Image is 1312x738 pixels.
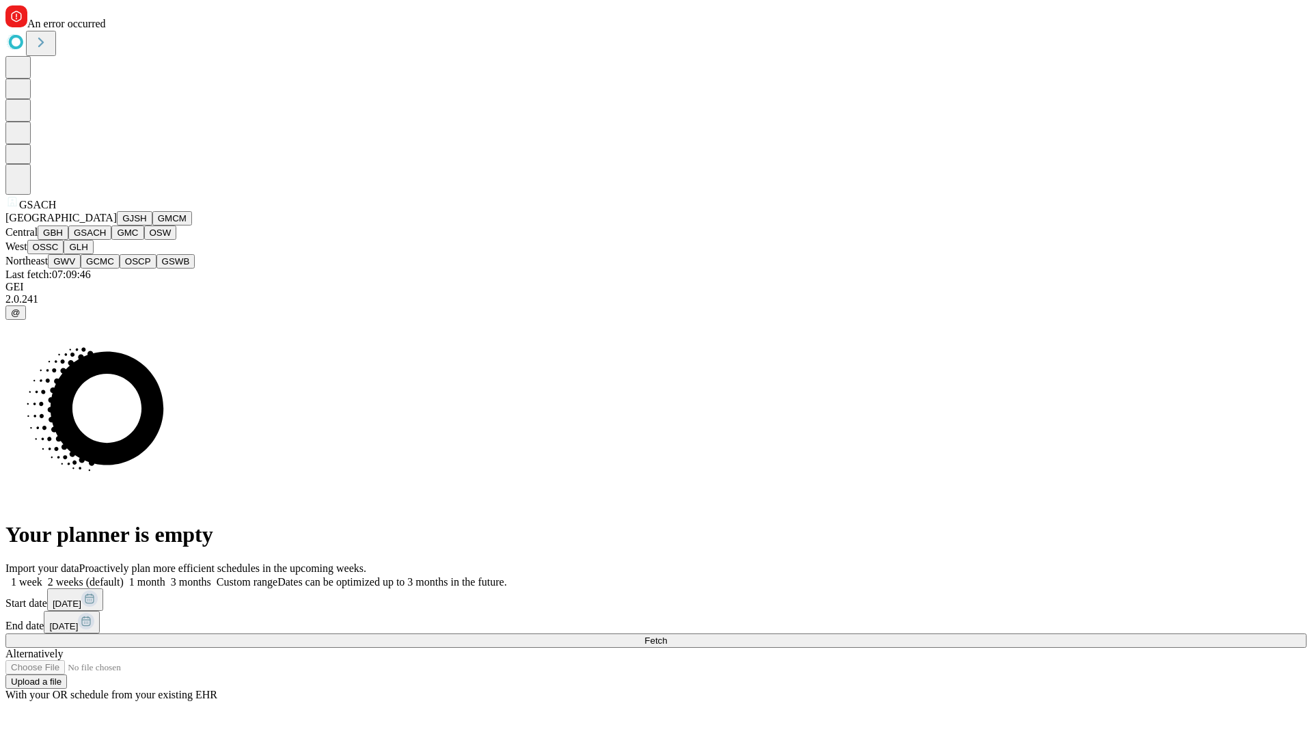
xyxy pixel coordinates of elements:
span: Import your data [5,562,79,574]
span: Last fetch: 07:09:46 [5,269,91,280]
h1: Your planner is empty [5,522,1307,547]
button: GSWB [156,254,195,269]
span: 2 weeks (default) [48,576,124,588]
button: GBH [38,225,68,240]
span: 3 months [171,576,211,588]
button: GMC [111,225,143,240]
button: [DATE] [47,588,103,611]
span: 1 month [129,576,165,588]
span: [DATE] [53,599,81,609]
span: Proactively plan more efficient schedules in the upcoming weeks. [79,562,366,574]
div: Start date [5,588,1307,611]
button: GCMC [81,254,120,269]
button: GJSH [117,211,152,225]
button: [DATE] [44,611,100,633]
span: Custom range [217,576,277,588]
span: @ [11,307,20,318]
div: GEI [5,281,1307,293]
button: Fetch [5,633,1307,648]
button: Upload a file [5,674,67,689]
button: @ [5,305,26,320]
button: GWV [48,254,81,269]
div: 2.0.241 [5,293,1307,305]
span: Central [5,226,38,238]
span: Northeast [5,255,48,266]
button: GSACH [68,225,111,240]
div: End date [5,611,1307,633]
span: [DATE] [49,621,78,631]
span: Dates can be optimized up to 3 months in the future. [277,576,506,588]
span: An error occurred [27,18,106,29]
span: [GEOGRAPHIC_DATA] [5,212,117,223]
button: OSCP [120,254,156,269]
span: Alternatively [5,648,63,659]
span: Fetch [644,635,667,646]
span: West [5,241,27,252]
button: GLH [64,240,93,254]
span: GSACH [19,199,56,210]
span: 1 week [11,576,42,588]
button: GMCM [152,211,192,225]
button: OSSC [27,240,64,254]
button: OSW [144,225,177,240]
span: With your OR schedule from your existing EHR [5,689,217,700]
